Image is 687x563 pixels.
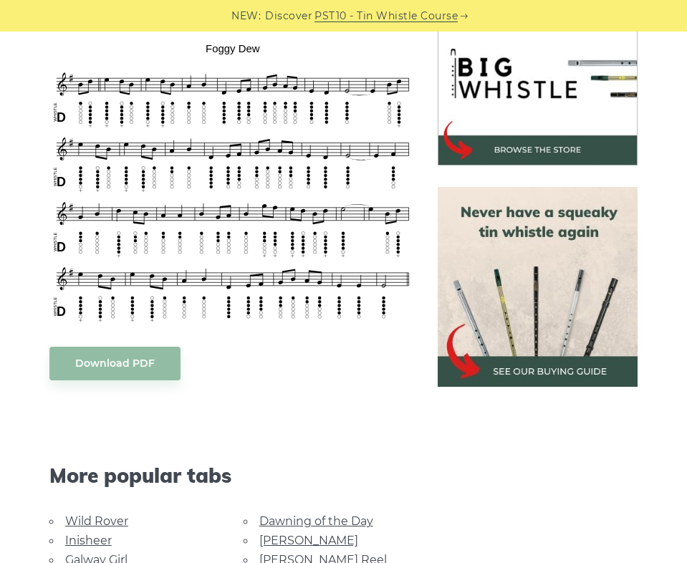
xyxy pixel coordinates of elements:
a: Download PDF [49,347,181,380]
img: Foggy Dew Tin Whistle Tab & Sheet Music [49,39,416,325]
span: More popular tabs [49,463,416,488]
span: Discover [265,8,312,24]
a: [PERSON_NAME] [259,534,358,547]
a: Wild Rover [65,514,128,528]
img: tin whistle buying guide [438,187,638,388]
a: Dawning of the Day [259,514,373,528]
a: PST10 - Tin Whistle Course [314,8,458,24]
span: NEW: [231,8,261,24]
a: Inisheer [65,534,112,547]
